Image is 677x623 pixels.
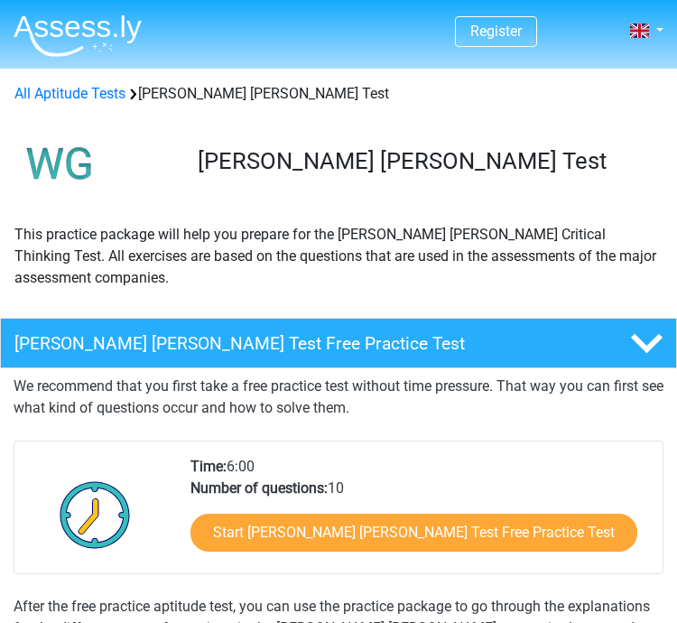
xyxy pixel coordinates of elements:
img: Assessly [14,14,142,57]
h4: [PERSON_NAME] [PERSON_NAME] Test Free Practice Test [14,333,550,354]
a: [PERSON_NAME] [PERSON_NAME] Test Free Practice Test [14,318,663,368]
b: Time: [190,458,227,475]
a: All Aptitude Tests [14,85,125,102]
img: Clock [50,470,141,560]
img: watson glaser test [14,119,106,209]
a: Start [PERSON_NAME] [PERSON_NAME] Test Free Practice Test [190,514,637,552]
p: This practice package will help you prepare for the [PERSON_NAME] [PERSON_NAME] Critical Thinking... [14,224,663,289]
div: [PERSON_NAME] [PERSON_NAME] Test [7,83,670,105]
a: Register [470,23,522,40]
b: Number of questions: [190,479,328,497]
h3: [PERSON_NAME] [PERSON_NAME] Test [198,147,650,175]
p: We recommend that you first take a free practice test without time pressure. That way you can fir... [14,376,663,419]
div: 6:00 10 [177,456,663,573]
